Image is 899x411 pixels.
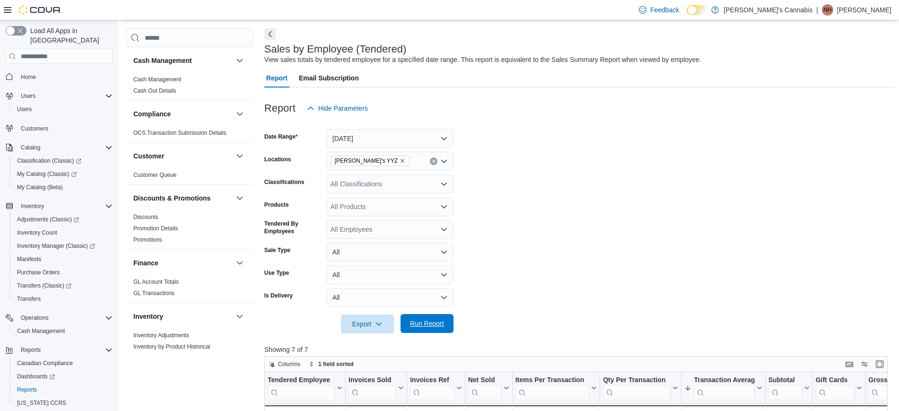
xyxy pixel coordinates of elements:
[133,236,162,243] a: Promotions
[133,214,158,220] a: Discounts
[268,376,335,400] div: Tendered Employee
[331,156,410,166] span: MaryJane's YYZ
[13,371,113,382] span: Dashboards
[133,332,189,339] a: Inventory Adjustments
[133,312,232,321] button: Inventory
[13,280,113,291] span: Transfers (Classic)
[264,246,290,254] label: Sale Type
[133,258,158,268] h3: Finance
[278,360,300,368] span: Columns
[515,376,589,400] div: Items Per Transaction
[21,92,35,100] span: Users
[694,376,754,385] div: Transaction Average
[133,109,232,119] button: Compliance
[17,142,44,153] button: Catalog
[2,70,116,83] button: Home
[13,293,44,305] a: Transfers
[13,384,113,395] span: Reports
[327,265,454,284] button: All
[2,200,116,213] button: Inventory
[13,104,113,115] span: Users
[327,243,454,262] button: All
[9,154,116,167] a: Classification (Classic)
[430,157,437,165] button: Clear input
[13,397,70,409] a: [US_STATE] CCRS
[13,280,75,291] a: Transfers (Classic)
[133,129,227,137] span: OCS Transaction Submission Details
[440,180,448,188] button: Open list of options
[2,311,116,324] button: Operations
[2,343,116,357] button: Reports
[440,226,448,233] button: Open list of options
[13,240,99,252] a: Inventory Manager (Classic)
[13,168,113,180] span: My Catalog (Classic)
[410,319,444,328] span: Run Report
[874,359,885,370] button: Enter fullscreen
[133,130,227,136] a: OCS Transaction Submission Details
[468,376,501,400] div: Net Sold
[17,90,39,102] button: Users
[9,292,116,306] button: Transfers
[635,0,683,19] a: Feedback
[440,157,448,165] button: Open list of options
[305,359,358,370] button: 1 field sorted
[844,359,855,370] button: Keyboard shortcuts
[264,55,701,65] div: View sales totals by tendered employee for a specified date range. This report is equivalent to t...
[133,193,210,203] h3: Discounts & Promotions
[2,89,116,103] button: Users
[264,269,289,277] label: Use Type
[468,376,501,385] div: Net Sold
[694,376,754,400] div: Transaction Average
[17,312,113,324] span: Operations
[133,193,232,203] button: Discounts & Promotions
[318,360,354,368] span: 1 field sorted
[9,181,116,194] button: My Catalog (Beta)
[21,144,40,151] span: Catalog
[13,214,113,225] span: Adjustments (Classic)
[133,151,232,161] button: Customer
[17,269,60,276] span: Purchase Orders
[133,87,176,95] span: Cash Out Details
[133,171,176,179] span: Customer Queue
[13,358,77,369] a: Canadian Compliance
[126,127,253,142] div: Compliance
[515,376,589,385] div: Items Per Transaction
[768,376,802,400] div: Subtotal
[26,26,113,45] span: Load All Apps in [GEOGRAPHIC_DATA]
[17,170,77,178] span: My Catalog (Classic)
[303,99,372,118] button: Hide Parameters
[17,386,37,394] span: Reports
[264,220,323,235] label: Tendered By Employees
[13,358,113,369] span: Canadian Compliance
[837,4,891,16] p: [PERSON_NAME]
[133,76,181,83] span: Cash Management
[13,155,85,166] a: Classification (Classic)
[822,4,833,16] div: Nicole H
[133,278,179,286] span: GL Account Totals
[13,254,45,265] a: Manifests
[17,71,40,83] a: Home
[650,5,679,15] span: Feedback
[17,123,52,134] a: Customers
[815,376,855,385] div: Gift Cards
[133,56,192,65] h3: Cash Management
[19,5,61,15] img: Cova
[17,122,113,134] span: Customers
[2,122,116,135] button: Customers
[9,266,116,279] button: Purchase Orders
[133,236,162,244] span: Promotions
[468,376,509,400] button: Net Sold
[17,105,32,113] span: Users
[264,345,894,354] p: Showing 7 of 7
[859,359,870,370] button: Display options
[268,376,342,400] button: Tendered Employee
[133,289,175,297] span: GL Transactions
[17,344,44,356] button: Reports
[17,399,66,407] span: [US_STATE] CCRS
[13,182,67,193] a: My Catalog (Beta)
[9,226,116,239] button: Inventory Count
[823,4,831,16] span: NH
[17,90,113,102] span: Users
[126,211,253,249] div: Discounts & Promotions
